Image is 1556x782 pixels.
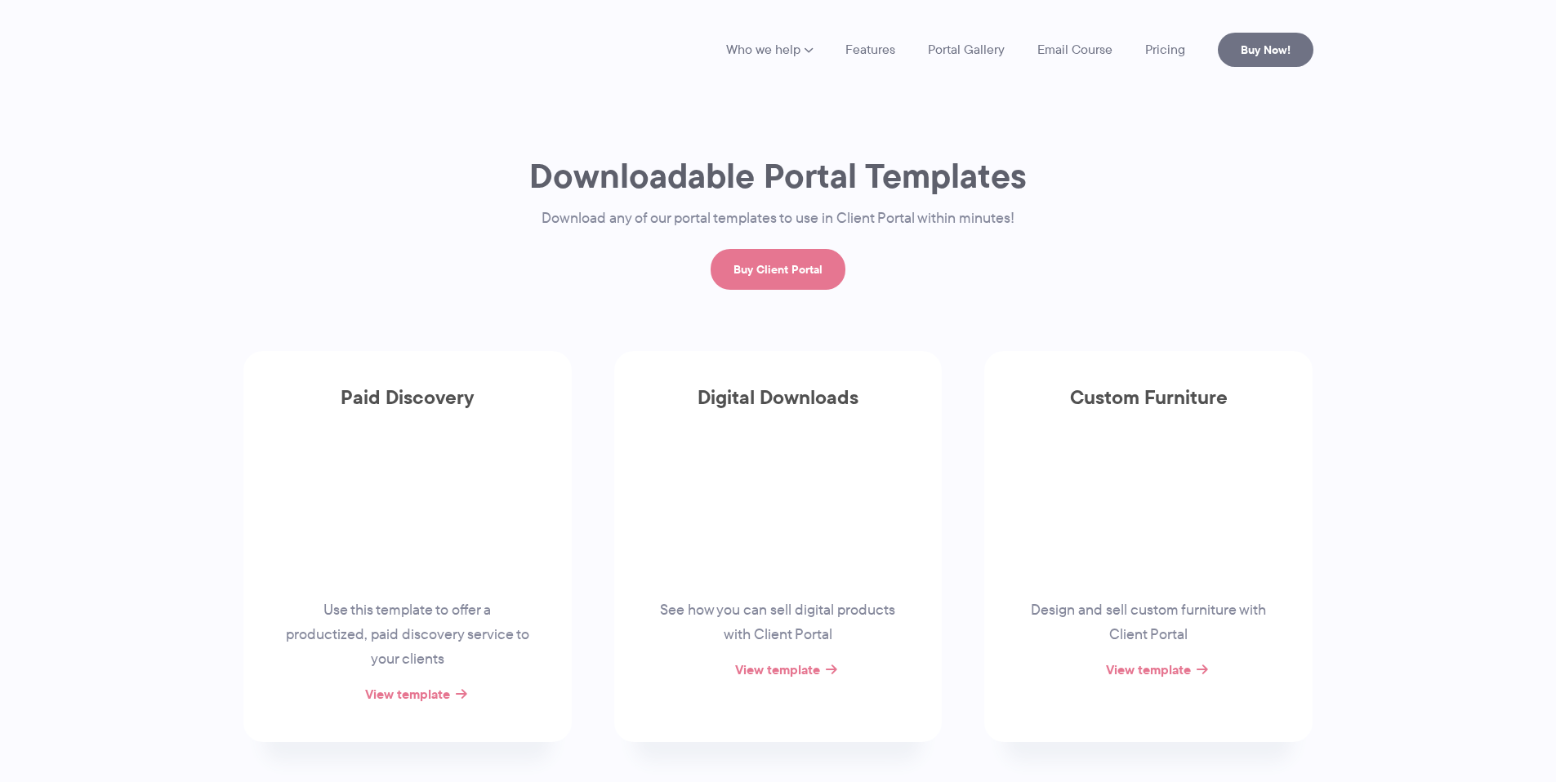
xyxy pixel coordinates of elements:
a: Who we help [726,43,813,56]
h3: Digital Downloads [614,386,943,429]
h3: Paid Discovery [243,386,572,429]
p: See how you can sell digital products with Client Portal [653,598,902,647]
a: Buy Now! [1218,33,1313,67]
a: Buy Client Portal [711,249,845,290]
h1: Downloadable Portal Templates [505,154,1052,198]
p: Use this template to offer a productized, paid discovery service to your clients [283,598,532,672]
a: View template [365,684,450,704]
a: Features [845,43,895,56]
a: View template [735,660,820,679]
p: Design and sell custom furniture with Client Portal [1024,598,1273,647]
a: Pricing [1145,43,1185,56]
a: View template [1106,660,1191,679]
h3: Custom Furniture [984,386,1313,429]
a: Email Course [1037,43,1112,56]
a: Portal Gallery [928,43,1005,56]
p: Download any of our portal templates to use in Client Portal within minutes! [505,207,1052,231]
